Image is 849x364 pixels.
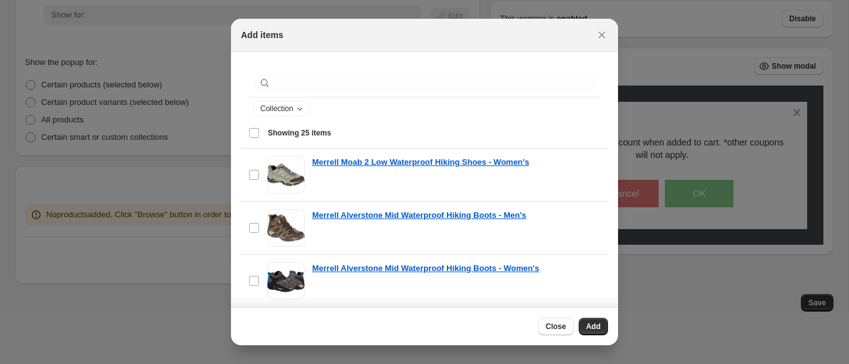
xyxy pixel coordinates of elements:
button: Collection [254,102,308,116]
span: Add [586,322,601,332]
h2: Add items [241,29,283,41]
a: Merrell Moab 2 Low Waterproof Hiking Shoes - Women's [312,156,529,169]
img: Merrell Alverstone Mid Waterproof Hiking Boots - Men's [267,209,305,247]
span: Collection [260,104,293,114]
a: Merrell Alverstone Mid Waterproof Hiking Boots - Women's [312,262,539,275]
a: Merrell Alverstone Mid Waterproof Hiking Boots - Men's [312,209,526,222]
img: Merrell Moab 2 Low Waterproof Hiking Shoes - Women's [267,156,305,194]
button: Add [579,318,608,335]
span: Close [546,322,566,332]
button: Close [538,318,574,335]
span: Showing 25 items [268,128,331,138]
button: Close [593,26,611,44]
